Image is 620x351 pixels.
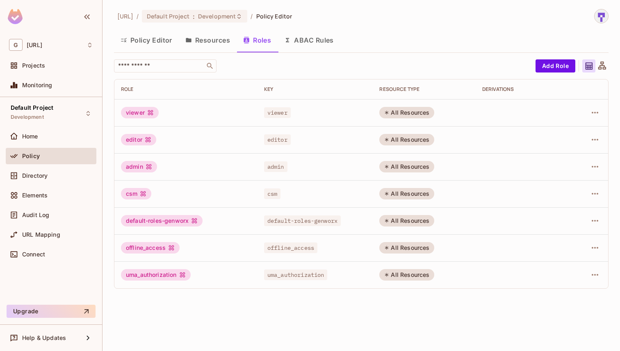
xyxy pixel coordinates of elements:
[121,107,159,118] div: viewer
[121,86,251,93] div: Role
[22,172,48,179] span: Directory
[482,86,562,93] div: Derivations
[595,9,608,23] img: sharmila@genworx.ai
[121,134,156,145] div: editor
[117,12,133,20] span: the active workspace
[379,134,434,145] div: All Resources
[22,82,52,88] span: Monitoring
[27,42,42,48] span: Workspace: genworx.ai
[22,212,49,218] span: Audit Log
[7,305,96,318] button: Upgrade
[121,161,157,172] div: admin
[22,192,48,199] span: Elements
[121,215,203,226] div: default-roles-genworx
[121,242,180,254] div: offline_access
[121,188,151,199] div: csm
[379,215,434,226] div: All Resources
[264,242,317,253] span: offline_access
[379,269,434,281] div: All Resources
[22,133,38,140] span: Home
[147,12,189,20] span: Default Project
[278,30,340,50] button: ABAC Rules
[264,86,367,93] div: Key
[9,39,23,51] span: G
[22,153,40,159] span: Policy
[264,188,280,199] span: csm
[264,134,291,145] span: editor
[264,161,287,172] span: admin
[264,269,328,280] span: uma_authorization
[379,161,434,172] div: All Resources
[379,107,434,118] div: All Resources
[8,9,23,24] img: SReyMgAAAABJRU5ErkJggg==
[379,86,469,93] div: RESOURCE TYPE
[22,251,45,258] span: Connect
[121,269,191,281] div: uma_authorization
[536,59,575,72] button: Add Role
[137,12,139,20] li: /
[264,215,341,226] span: default-roles-genworx
[22,231,60,238] span: URL Mapping
[22,62,45,69] span: Projects
[179,30,237,50] button: Resources
[22,335,66,341] span: Help & Updates
[11,114,44,120] span: Development
[192,13,195,20] span: :
[264,107,291,118] span: viewer
[251,12,253,20] li: /
[379,188,434,199] div: All Resources
[237,30,278,50] button: Roles
[379,242,434,254] div: All Resources
[256,12,292,20] span: Policy Editor
[11,104,53,111] span: Default Project
[198,12,236,20] span: Development
[114,30,179,50] button: Policy Editor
